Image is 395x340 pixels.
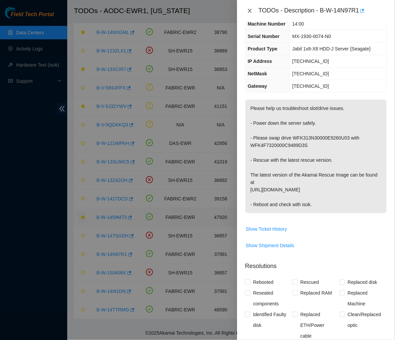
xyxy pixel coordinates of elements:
span: Show Shipment Details [246,242,294,249]
span: [TECHNICAL_ID] [292,83,329,89]
span: Rescued [298,277,322,288]
span: Reseated components [250,288,292,309]
span: Clean/Replaced optic [345,309,387,331]
p: Please help us troubleshoot slot/drive issues. - Power down the server safely. - Please swap driv... [245,100,387,213]
span: Identified Faulty disk [250,309,292,331]
span: Replaced disk [345,277,380,288]
span: Gateway [248,83,267,89]
span: Replaced RAM [298,288,335,298]
span: MX-1930-0074-N0 [292,34,331,39]
span: Rebooted [250,277,276,288]
span: Replaced Machine [345,288,387,309]
span: Machine Number [248,21,286,27]
span: NetMask [248,71,267,76]
span: [TECHNICAL_ID] [292,71,329,76]
button: Close [245,8,254,14]
span: IP Address [248,59,272,64]
p: Resolutions [245,256,387,271]
span: Serial Number [248,34,280,39]
button: Show Ticket History [245,224,287,234]
button: Show Shipment Details [245,240,295,251]
span: close [247,8,252,13]
span: [TECHNICAL_ID] [292,59,329,64]
span: 14:00 [292,21,304,27]
span: Jabil 1x8-X8 HDD-J Server {Seagate} [292,46,371,51]
div: TODOs - Description - B-W-14N97R1 [259,5,387,16]
span: Show Ticket History [246,225,287,233]
span: Product Type [248,46,277,51]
